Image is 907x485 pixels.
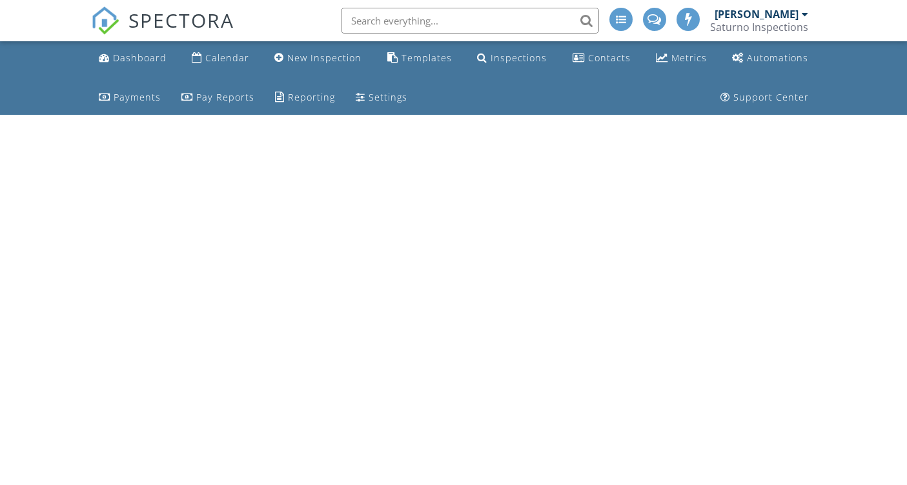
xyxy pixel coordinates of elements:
[205,52,249,64] div: Calendar
[187,46,254,70] a: Calendar
[94,86,166,110] a: Payments
[176,86,260,110] a: Pay Reports
[128,6,234,34] span: SPECTORA
[567,46,636,70] a: Contacts
[651,46,712,70] a: Metrics
[710,21,808,34] div: Saturno Inspections
[715,8,799,21] div: [PERSON_NAME]
[727,46,813,70] a: Automations (Advanced)
[94,46,172,70] a: Dashboard
[270,86,340,110] a: Reporting
[269,46,367,70] a: New Inspection
[671,52,707,64] div: Metrics
[351,86,413,110] a: Settings
[114,91,161,103] div: Payments
[491,52,547,64] div: Inspections
[113,52,167,64] div: Dashboard
[91,17,234,45] a: SPECTORA
[341,8,599,34] input: Search everything...
[369,91,407,103] div: Settings
[287,52,362,64] div: New Inspection
[733,91,809,103] div: Support Center
[715,86,814,110] a: Support Center
[472,46,552,70] a: Inspections
[588,52,631,64] div: Contacts
[402,52,452,64] div: Templates
[747,52,808,64] div: Automations
[288,91,335,103] div: Reporting
[196,91,254,103] div: Pay Reports
[382,46,457,70] a: Templates
[91,6,119,35] img: The Best Home Inspection Software - Spectora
